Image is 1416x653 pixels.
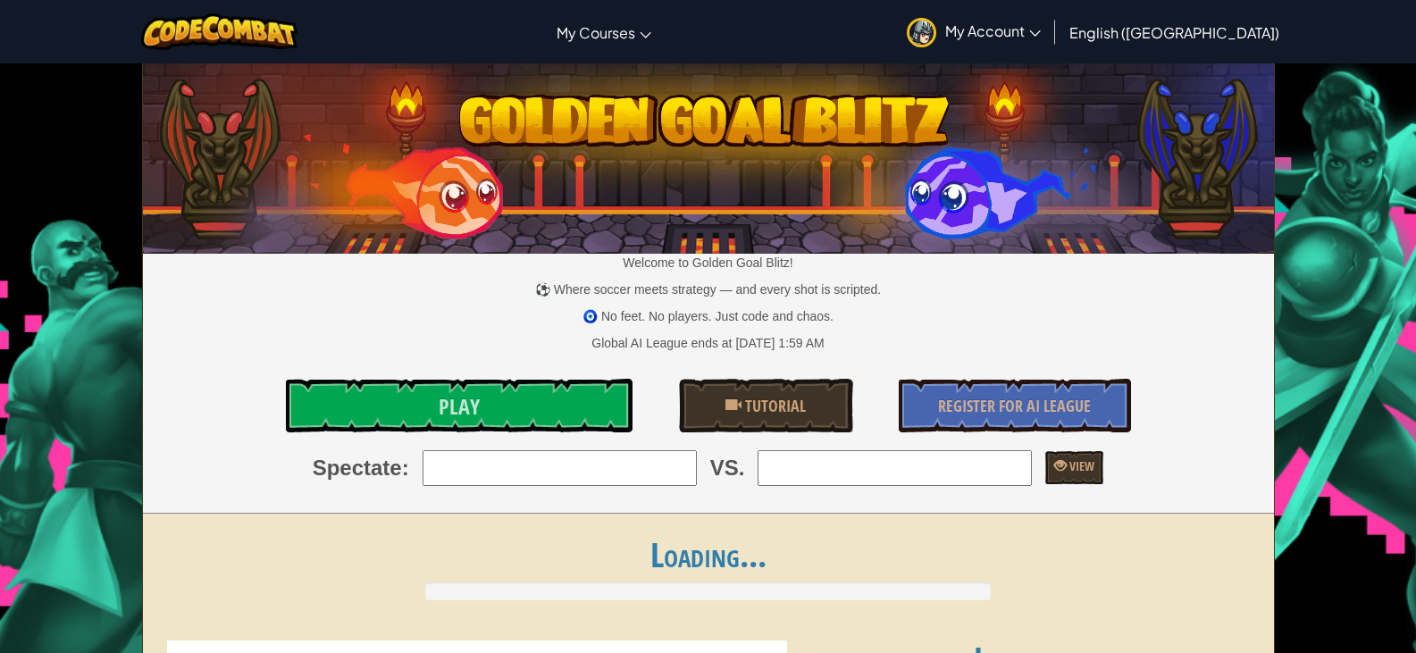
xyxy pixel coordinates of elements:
[548,8,660,56] a: My Courses
[557,23,635,42] span: My Courses
[591,334,824,352] div: Global AI League ends at [DATE] 1:59 AM
[898,4,1050,60] a: My Account
[1060,8,1288,56] a: English ([GEOGRAPHIC_DATA])
[945,21,1041,40] span: My Account
[938,395,1091,417] span: Register for AI League
[899,379,1130,432] a: Register for AI League
[907,18,936,47] img: avatar
[439,392,480,421] span: Play
[710,453,745,483] span: VS.
[141,13,297,50] img: CodeCombat logo
[143,536,1274,573] h1: Loading...
[1069,23,1279,42] span: English ([GEOGRAPHIC_DATA])
[143,280,1274,298] p: ⚽ Where soccer meets strategy — and every shot is scripted.
[742,395,806,417] span: Tutorial
[143,307,1274,325] p: 🧿 No feet. No players. Just code and chaos.
[402,453,409,483] span: :
[143,56,1274,254] img: Golden Goal
[313,453,402,483] span: Spectate
[143,254,1274,272] p: Welcome to Golden Goal Blitz!
[1067,457,1094,474] span: View
[679,379,852,432] a: Tutorial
